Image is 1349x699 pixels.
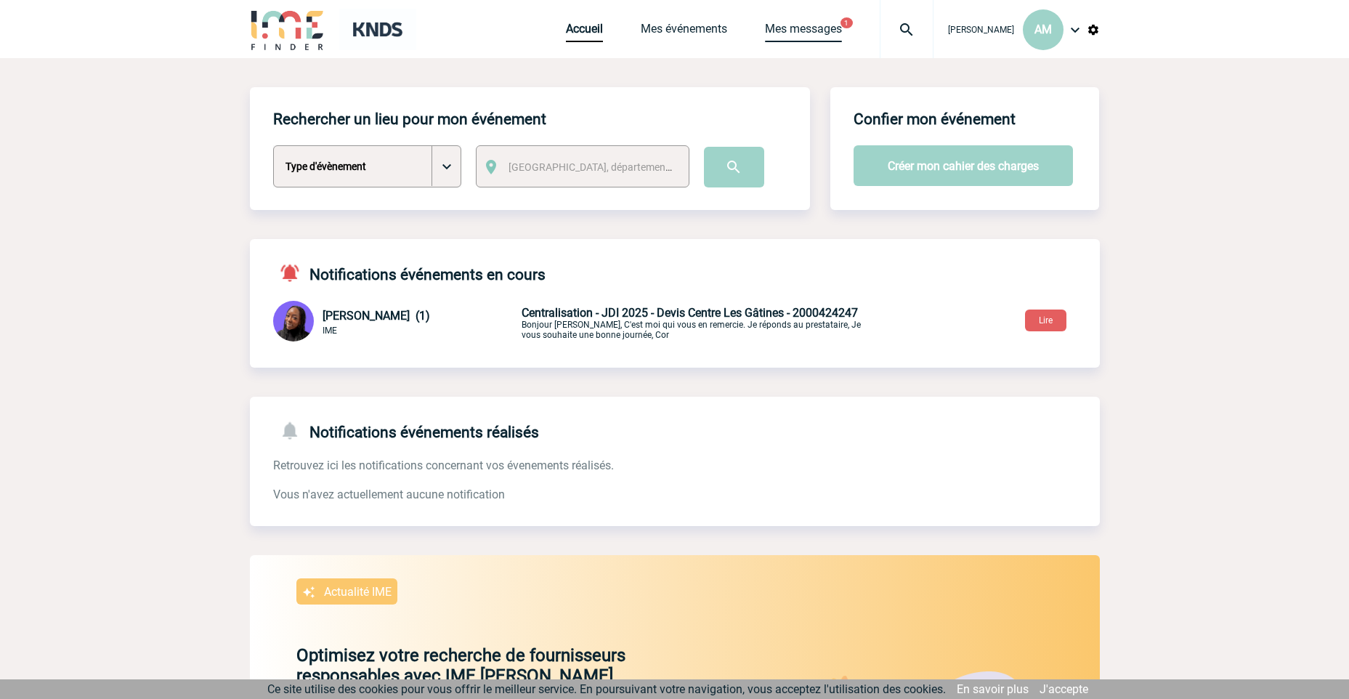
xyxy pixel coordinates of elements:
input: Submit [704,147,764,187]
a: Lire [1013,312,1078,326]
a: [PERSON_NAME] (1) IME Centralisation - JDI 2025 - Devis Centre Les Gâtines - 2000424247Bonjour [P... [273,315,863,328]
a: Mes événements [641,22,727,42]
button: Créer mon cahier des charges [854,145,1073,186]
h4: Rechercher un lieu pour mon événement [273,110,546,128]
span: Centralisation - JDI 2025 - Devis Centre Les Gâtines - 2000424247 [522,306,858,320]
h4: Confier mon événement [854,110,1016,128]
span: Retrouvez ici les notifications concernant vos évenements réalisés. [273,458,614,472]
span: [PERSON_NAME] [948,25,1014,35]
span: [PERSON_NAME] (1) [323,309,430,323]
a: Accueil [566,22,603,42]
a: En savoir plus [957,682,1029,696]
p: Optimisez votre recherche de fournisseurs responsables avec IME [PERSON_NAME] [250,645,732,686]
img: notifications-24-px-g.png [279,420,309,441]
button: 1 [840,17,853,28]
a: J'accepte [1040,682,1088,696]
span: Ce site utilise des cookies pour vous offrir le meilleur service. En poursuivant votre navigation... [267,682,946,696]
p: Bonjour [PERSON_NAME], C'est moi qui vous en remercie. Je réponds au prestataire, Je vous souhait... [522,306,863,340]
div: Conversation privée : Client - Agence [273,301,519,344]
h4: Notifications événements réalisés [273,420,539,441]
span: AM [1034,23,1052,36]
p: Actualité IME [324,585,392,599]
h4: Notifications événements en cours [273,262,546,283]
a: Mes messages [765,22,842,42]
span: IME [323,326,337,336]
img: IME-Finder [250,9,325,50]
span: [GEOGRAPHIC_DATA], département, région... [509,161,710,173]
span: Vous n'avez actuellement aucune notification [273,488,505,501]
img: 131349-0.png [273,301,314,342]
button: Lire [1025,310,1066,331]
img: notifications-active-24-px-r.png [279,262,309,283]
